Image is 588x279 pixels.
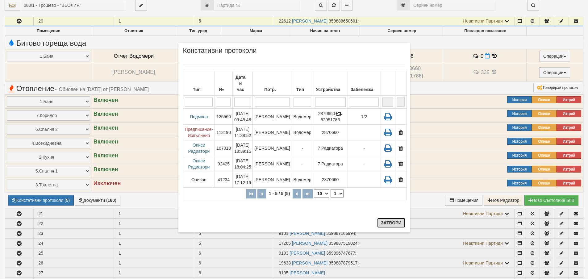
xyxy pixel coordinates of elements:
[253,140,292,156] td: [PERSON_NAME]
[348,71,381,96] th: Забележка: No sort applied, activate to apply an ascending sort
[313,172,348,188] td: 2870660
[302,189,313,198] button: Последна страница
[348,109,381,125] td: 1/2
[381,71,395,96] th: : No sort applied, sorting is disabled
[395,71,407,96] th: : No sort applied, activate to apply an ascending sort
[257,189,266,198] button: Предишна страница
[292,125,313,140] td: Водомер
[215,71,233,96] th: №: No sort applied, activate to apply an ascending sort
[183,71,215,96] th: Тип: No sort applied, activate to apply an ascending sort
[292,172,313,188] td: Водомер
[294,85,311,94] div: Тип
[232,71,253,96] th: Дата и час: Descending sort applied, activate to apply an ascending sort
[315,85,346,94] div: Устройства
[183,172,215,188] td: Описан
[183,48,257,58] span: Констативни протоколи
[313,156,348,172] td: 7 Радиатора
[215,172,233,188] td: 41234
[216,85,231,94] div: №
[183,109,215,125] td: Подмяна
[292,109,313,125] td: Водомер
[253,172,292,188] td: [PERSON_NAME]
[234,73,251,94] div: Дата и час
[253,71,292,96] th: Потр.: No sort applied, activate to apply an ascending sort
[292,71,313,96] th: Тип: No sort applied, activate to apply an ascending sort
[313,71,348,96] th: Устройства: No sort applied, activate to apply an ascending sort
[232,140,253,156] td: [DATE] 18:39:15
[377,218,405,228] button: Затвори
[292,140,313,156] td: -
[215,125,233,140] td: 113190
[183,140,215,156] td: Описи Радиатори
[183,125,215,140] td: Предписание
[232,172,253,188] td: [DATE] 17:12:19
[331,189,344,198] select: Страница номер
[267,191,291,196] span: 1 - 5 / 5 (5)
[349,85,379,94] div: Забележка
[253,125,292,140] td: [PERSON_NAME]
[348,140,381,156] td: -
[254,85,290,94] div: Потр.
[313,109,348,125] td: 2870660 52951786
[215,156,233,172] td: 92425
[253,109,292,125] td: [PERSON_NAME]
[348,156,381,172] td: -
[293,189,301,198] button: Следваща страница
[292,156,313,172] td: -
[253,156,292,172] td: [PERSON_NAME]
[185,85,213,94] div: Тип
[313,140,348,156] td: 7 Радиатора
[314,189,329,198] select: Брой редове на страница
[232,125,253,140] td: [DATE] 11:38:52
[215,109,233,125] td: 125560
[246,189,256,198] button: Първа страница
[183,156,215,172] td: Описи Радиатори
[215,140,233,156] td: 107018
[232,156,253,172] td: [DATE] 18:04:25
[232,109,253,125] td: [DATE] 09:45:48
[313,125,348,140] td: 2870660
